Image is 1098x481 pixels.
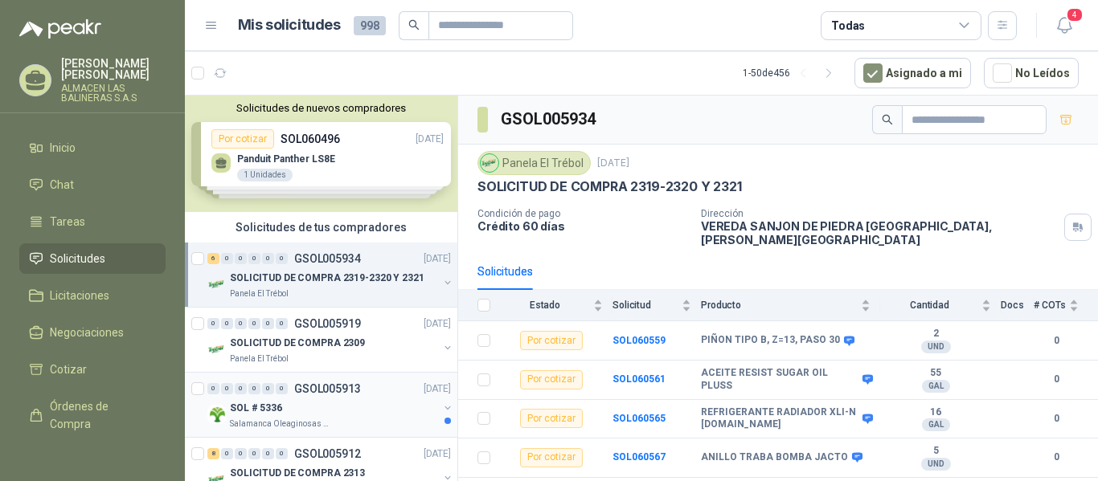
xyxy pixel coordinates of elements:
[354,16,386,35] span: 998
[207,448,219,459] div: 8
[19,391,166,439] a: Órdenes de Compra
[701,334,840,347] b: PIÑON TIPO B, Z=13, PASO 30
[701,406,858,431] b: REFRIGERANTE RADIADOR XLI-N [DOMAIN_NAME]
[207,249,454,300] a: 6 0 0 0 0 0 GSOL005934[DATE] Company LogoSOLICITUD DE COMPRA 2319-2320 Y 2321Panela El Trébol
[854,58,971,88] button: Asignado a mi
[294,318,361,329] p: GSOL005919
[922,380,950,393] div: GAL
[408,19,420,31] span: search
[294,253,361,264] p: GSOL005934
[207,318,219,329] div: 0
[19,280,166,311] a: Licitaciones
[500,300,590,311] span: Estado
[191,102,451,114] button: Solicitudes de nuevos compradores
[50,176,74,194] span: Chat
[882,114,893,125] span: search
[207,340,227,359] img: Company Logo
[207,275,227,294] img: Company Logo
[230,287,289,300] p: Panela El Trébol
[294,448,361,459] p: GSOL005912
[880,290,1001,321] th: Cantidad
[743,60,842,86] div: 1 - 50 de 456
[276,253,288,264] div: 0
[235,448,247,459] div: 0
[276,383,288,394] div: 0
[1066,7,1084,22] span: 4
[235,253,247,264] div: 0
[921,340,951,353] div: UND
[50,139,76,157] span: Inicio
[701,219,1058,247] p: VEREDA SANJON DE PIEDRA [GEOGRAPHIC_DATA] , [PERSON_NAME][GEOGRAPHIC_DATA]
[1034,411,1079,426] b: 0
[501,107,598,132] h3: GSOL005934
[50,397,150,433] span: Órdenes de Compra
[613,451,666,463] a: SOL060567
[880,445,991,458] b: 5
[19,132,166,163] a: Inicio
[230,271,424,286] p: SOLICITUD DE COMPRA 2319-2320 Y 2321
[424,381,451,397] p: [DATE]
[50,324,124,341] span: Negociaciones
[207,253,219,264] div: 6
[19,169,166,200] a: Chat
[235,383,247,394] div: 0
[481,154,498,172] img: Company Logo
[230,466,365,481] p: SOLICITUD DE COMPRA 2313
[221,253,233,264] div: 0
[207,383,219,394] div: 0
[230,418,331,430] p: Salamanca Oleaginosas SAS
[1034,333,1079,349] b: 0
[880,328,991,340] b: 2
[701,208,1058,219] p: Dirección
[477,219,688,233] p: Crédito 60 días
[238,14,341,37] h1: Mis solicitudes
[262,448,274,459] div: 0
[424,446,451,462] p: [DATE]
[477,178,742,195] p: SOLICITUD DE COMPRA 2319-2320 Y 2321
[613,335,666,346] a: SOL060559
[984,58,1079,88] button: No Leídos
[230,401,282,416] p: SOL # 5336
[1034,450,1079,465] b: 0
[613,373,666,385] a: SOL060561
[613,413,666,424] a: SOL060565
[248,383,260,394] div: 0
[880,367,991,380] b: 55
[520,448,583,467] div: Por cotizar
[613,290,701,321] th: Solicitud
[477,151,591,175] div: Panela El Trébol
[207,405,227,424] img: Company Logo
[880,300,978,311] span: Cantidad
[262,318,274,329] div: 0
[520,370,583,389] div: Por cotizar
[207,379,454,430] a: 0 0 0 0 0 0 GSOL005913[DATE] Company LogoSOL # 5336Salamanca Oleaginosas SAS
[597,156,629,171] p: [DATE]
[230,336,365,351] p: SOLICITUD DE COMPRA 2309
[50,250,105,267] span: Solicitudes
[477,208,688,219] p: Condición de pago
[235,318,247,329] div: 0
[230,353,289,365] p: Panela El Trébol
[248,318,260,329] div: 0
[19,354,166,385] a: Cotizar
[500,290,613,321] th: Estado
[424,251,451,267] p: [DATE]
[880,406,991,419] b: 16
[276,448,288,459] div: 0
[1034,290,1098,321] th: # COTs
[19,243,166,274] a: Solicitudes
[520,331,583,350] div: Por cotizar
[207,314,454,365] a: 0 0 0 0 0 0 GSOL005919[DATE] Company LogoSOLICITUD DE COMPRA 2309Panela El Trébol
[921,458,951,471] div: UND
[701,451,848,464] b: ANILLO TRABA BOMBA JACTO
[19,317,166,348] a: Negociaciones
[248,253,260,264] div: 0
[1034,300,1066,311] span: # COTs
[294,383,361,394] p: GSOL005913
[19,206,166,237] a: Tareas
[613,300,678,311] span: Solicitud
[276,318,288,329] div: 0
